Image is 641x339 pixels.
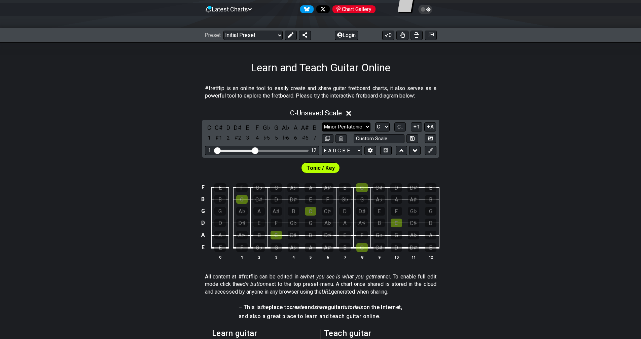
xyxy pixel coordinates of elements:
[425,146,436,155] button: First click edit preset to enable marker editing
[271,219,282,227] div: F
[370,254,388,261] th: 9
[411,122,422,131] button: 1
[322,122,370,131] select: Scale
[305,195,316,204] div: E
[424,122,436,131] button: A
[425,231,436,239] div: A
[310,134,319,143] div: toggle scale degree
[214,123,223,132] div: toggle pitch class
[390,183,402,192] div: D
[425,207,436,216] div: G
[199,205,207,217] td: G
[375,122,390,131] select: Tonic/Root
[253,243,265,252] div: G♭
[291,134,300,143] div: toggle scale degree
[405,254,422,261] th: 11
[253,183,265,192] div: G♭
[303,273,373,280] em: what you see is what you get
[253,134,261,143] div: toggle scale degree
[310,123,319,132] div: toggle pitch class
[322,183,333,192] div: A♯
[262,123,271,132] div: toggle pitch class
[425,134,436,143] button: Create Image
[425,183,436,192] div: E
[199,193,207,205] td: B
[307,163,335,173] span: First enable full edit mode to edit
[251,61,390,74] h1: Learn and Teach Guitar Online
[391,219,402,227] div: C
[214,231,226,239] div: A
[272,123,281,132] div: toggle pitch class
[282,134,290,143] div: toggle scale degree
[396,31,408,40] button: Toggle Dexterity for all fretkits
[224,123,233,132] div: toggle pitch class
[212,6,248,13] span: Latest Charts
[394,122,406,131] button: C..
[356,243,368,252] div: C
[214,195,226,204] div: B
[236,195,248,204] div: C
[243,134,252,143] div: toggle scale degree
[212,254,229,261] th: 0
[282,123,290,132] div: toggle pitch class
[223,31,283,40] select: Preset
[205,123,214,132] div: toggle pitch class
[305,231,316,239] div: D
[391,195,402,204] div: A
[214,243,226,252] div: E
[239,304,402,311] h4: – This is place to and guitar on the Internet,
[322,231,333,239] div: D♯
[373,183,385,192] div: C♯
[397,124,403,130] span: C..
[262,134,271,143] div: toggle scale degree
[322,243,333,252] div: A♯
[408,219,419,227] div: C♯
[271,195,282,204] div: D
[302,254,319,261] th: 5
[214,183,226,192] div: E
[406,134,418,143] button: Store user defined scale
[270,183,282,192] div: G
[356,195,368,204] div: G
[356,183,368,192] div: C
[291,123,300,132] div: toggle pitch class
[311,148,316,153] div: 12
[205,134,214,143] div: toggle scale degree
[214,219,226,227] div: D
[322,219,333,227] div: A♭
[408,207,419,216] div: G♭
[305,183,316,192] div: A
[391,207,402,216] div: F
[425,31,437,40] button: Create image
[314,304,328,310] em: share
[353,254,370,261] th: 8
[243,123,252,132] div: toggle pitch class
[236,243,248,252] div: F
[425,243,436,252] div: E
[391,231,402,239] div: G
[411,31,423,40] button: Print
[236,231,248,239] div: A♯
[422,254,439,261] th: 12
[240,281,266,287] em: edit button
[301,134,310,143] div: toggle scale degree
[373,195,385,204] div: A♭
[253,231,265,239] div: B
[373,243,385,252] div: C♯
[287,183,299,192] div: A♭
[236,219,248,227] div: D♯
[205,32,221,38] span: Preset
[212,330,317,337] h2: Learn guitar
[382,31,394,40] button: 0
[199,217,207,229] td: D
[339,219,351,227] div: A
[272,134,281,143] div: toggle scale degree
[330,5,376,13] a: #fretflip at Pinterest
[199,241,207,254] td: E
[339,207,351,216] div: D
[214,207,226,216] div: G
[391,243,402,252] div: D
[250,254,268,261] th: 2
[356,231,368,239] div: F
[373,207,385,216] div: E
